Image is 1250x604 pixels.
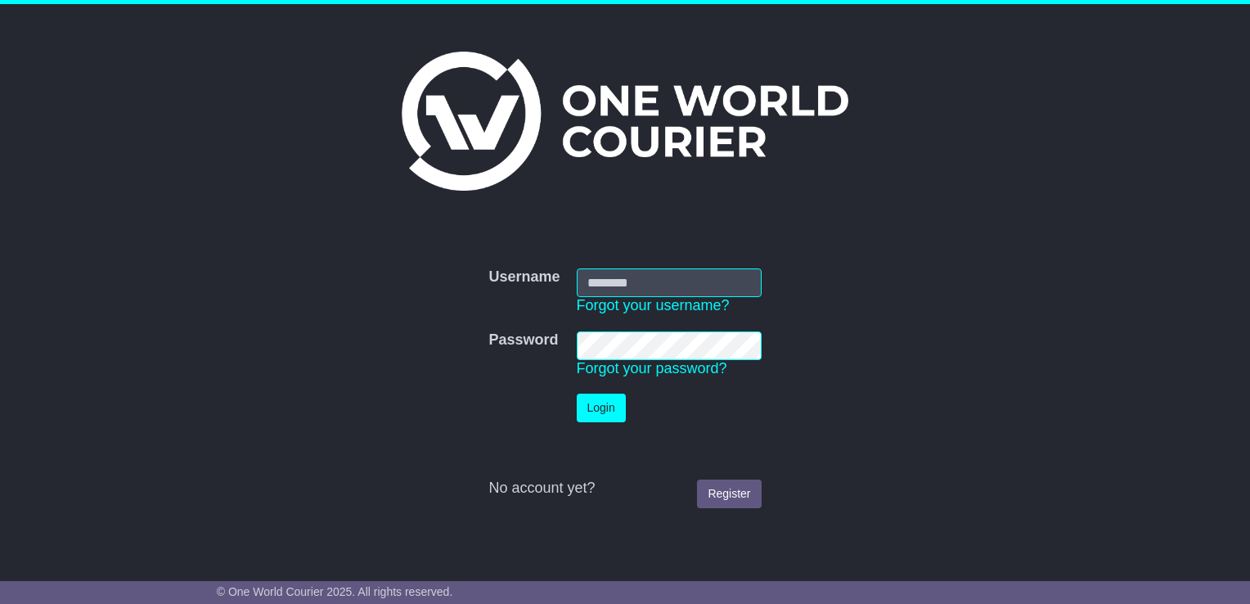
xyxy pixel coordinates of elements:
[577,360,727,376] a: Forgot your password?
[577,297,730,313] a: Forgot your username?
[488,268,560,286] label: Username
[577,394,626,422] button: Login
[488,480,761,498] div: No account yet?
[402,52,848,191] img: One World
[488,331,558,349] label: Password
[217,585,453,598] span: © One World Courier 2025. All rights reserved.
[697,480,761,508] a: Register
